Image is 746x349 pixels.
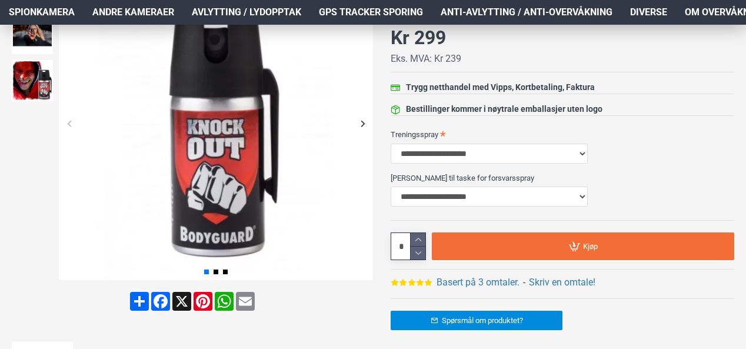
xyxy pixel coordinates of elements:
[12,60,53,101] img: Forsvarsspray - Lovlig Pepperspray - SpyGadgets.no
[583,242,598,250] span: Kjøp
[391,125,734,144] label: Treningsspray
[352,113,373,134] div: Next slide
[129,292,150,311] a: Share
[523,277,525,288] b: -
[391,311,562,330] a: Spørsmål om produktet?
[12,13,53,54] img: Forsvarsspray - Lovlig Pepperspray - SpyGadgets.no
[214,270,218,274] span: Go to slide 2
[92,5,174,19] span: Andre kameraer
[214,292,235,311] a: WhatsApp
[192,5,301,19] span: Avlytting / Lydopptak
[171,292,192,311] a: X
[9,5,75,19] span: Spionkamera
[223,270,228,274] span: Go to slide 3
[529,275,595,290] a: Skriv en omtale!
[391,24,446,52] div: Kr 299
[391,168,734,187] label: [PERSON_NAME] til taske for forsvarsspray
[150,292,171,311] a: Facebook
[204,270,209,274] span: Go to slide 1
[437,275,519,290] a: Basert på 3 omtaler.
[59,113,79,134] div: Previous slide
[235,292,256,311] a: Email
[319,5,423,19] span: GPS Tracker Sporing
[406,81,595,94] div: Trygg netthandel med Vipps, Kortbetaling, Faktura
[406,103,602,115] div: Bestillinger kommer i nøytrale emballasjer uten logo
[441,5,612,19] span: Anti-avlytting / Anti-overvåkning
[192,292,214,311] a: Pinterest
[630,5,667,19] span: Diverse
